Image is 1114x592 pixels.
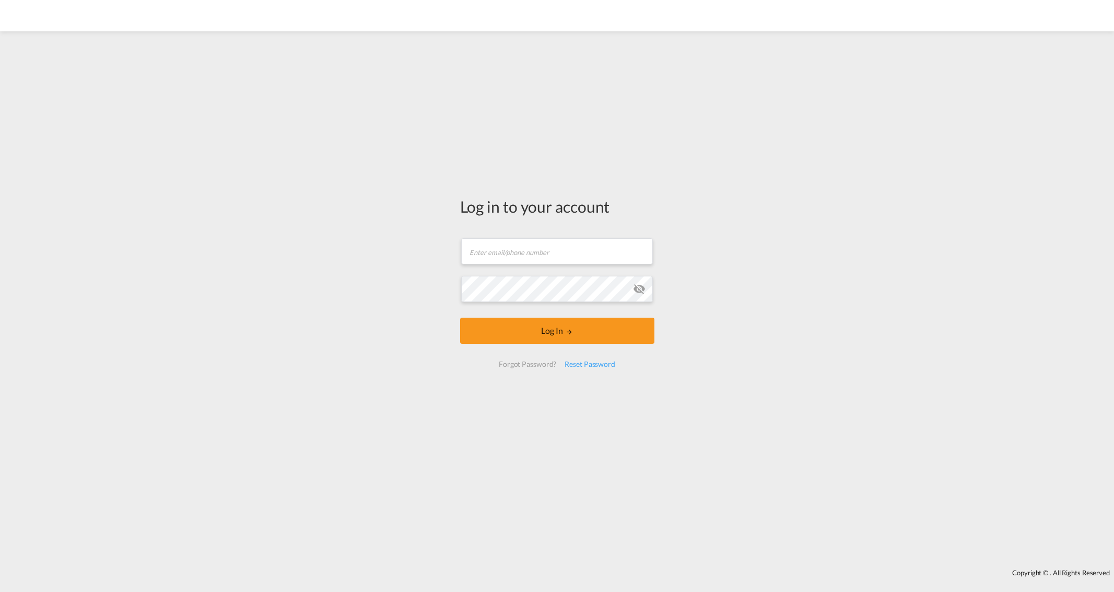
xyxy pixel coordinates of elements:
[460,318,654,344] button: LOGIN
[633,283,646,295] md-icon: icon-eye-off
[461,238,653,264] input: Enter email/phone number
[495,355,560,374] div: Forgot Password?
[560,355,619,374] div: Reset Password
[460,195,654,217] div: Log in to your account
